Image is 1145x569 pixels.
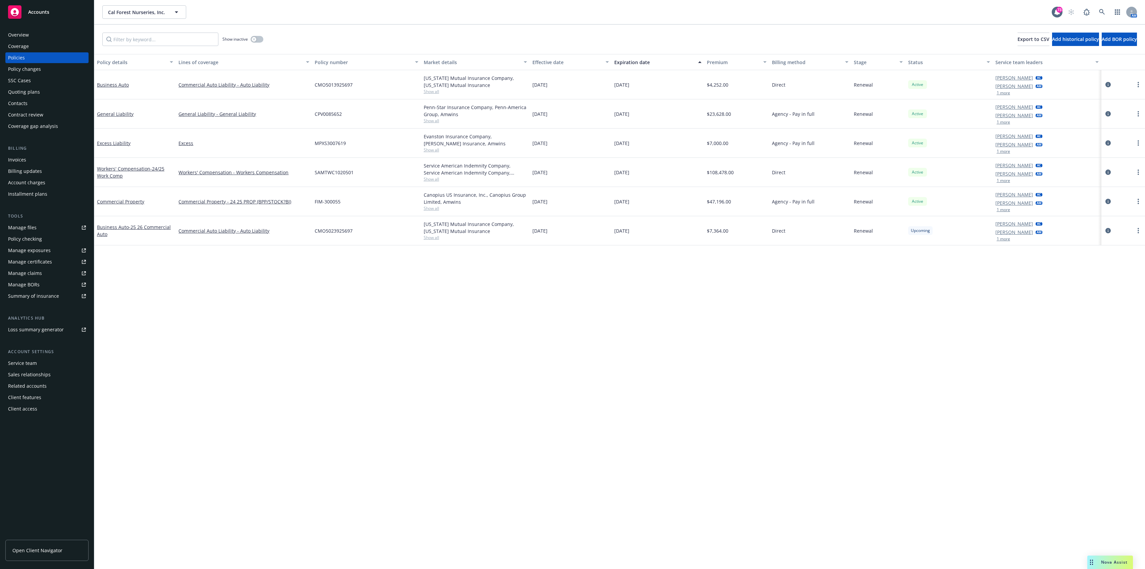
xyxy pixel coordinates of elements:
div: Market details [424,59,520,66]
div: Status [908,59,983,66]
div: Service team [8,358,37,369]
span: CPV0085652 [315,110,342,117]
a: more [1134,139,1142,147]
div: 73 [1056,7,1062,13]
a: [PERSON_NAME] [995,83,1033,90]
span: Open Client Navigator [12,547,62,554]
span: Agency - Pay in full [772,198,815,205]
button: Lines of coverage [176,54,312,70]
a: Manage BORs [5,279,89,290]
a: Manage claims [5,268,89,279]
span: [DATE] [614,110,629,117]
span: Renewal [854,81,873,88]
button: Stage [851,54,905,70]
a: [PERSON_NAME] [995,229,1033,236]
span: Active [911,198,924,204]
div: Tools [5,213,89,220]
div: Analytics hub [5,315,89,322]
div: Canopius US Insurance, Inc., Canopius Group Limited, Amwins [424,191,527,205]
div: Manage BORs [8,279,40,290]
button: Export to CSV [1018,33,1049,46]
button: 1 more [997,149,1010,153]
span: Active [911,111,924,117]
div: Sales relationships [8,369,51,380]
span: Add historical policy [1052,36,1099,42]
div: [US_STATE] Mutual Insurance Company, [US_STATE] Mutual Insurance [424,75,527,89]
span: [DATE] [614,198,629,205]
button: Policy number [312,54,421,70]
div: Premium [707,59,760,66]
a: Manage files [5,222,89,233]
span: $47,196.00 [707,198,731,205]
a: circleInformation [1104,227,1112,235]
a: circleInformation [1104,110,1112,118]
span: Renewal [854,140,873,147]
div: Penn-Star Insurance Company, Penn-America Group, Amwins [424,104,527,118]
div: Service team leaders [995,59,1092,66]
button: Status [905,54,993,70]
div: Contract review [8,109,43,120]
a: [PERSON_NAME] [995,74,1033,81]
button: Service team leaders [993,54,1102,70]
div: Manage certificates [8,256,52,267]
a: Commercial Auto Liability - Auto Liability [178,81,309,88]
div: Billing [5,145,89,152]
a: [PERSON_NAME] [995,170,1033,177]
a: Start snowing [1064,5,1078,19]
span: $7,000.00 [707,140,728,147]
span: [DATE] [532,140,548,147]
span: Show all [424,147,527,153]
div: Policies [8,52,25,63]
div: Invoices [8,154,26,165]
div: Stage [854,59,895,66]
a: Excess Liability [97,140,131,146]
a: Accounts [5,3,89,21]
a: SSC Cases [5,75,89,86]
div: Billing method [772,59,841,66]
a: Service team [5,358,89,369]
div: Policy changes [8,64,41,75]
div: Related accounts [8,381,47,391]
span: Direct [772,81,785,88]
a: Policy checking [5,234,89,244]
button: 1 more [997,120,1010,124]
a: Business Auto [97,82,129,88]
a: Quoting plans [5,87,89,97]
a: Sales relationships [5,369,89,380]
span: Accounts [28,9,49,15]
a: Coverage gap analysis [5,121,89,132]
a: Switch app [1111,5,1124,19]
a: Contacts [5,98,89,109]
a: General Liability - General Liability [178,110,309,117]
a: [PERSON_NAME] [995,162,1033,169]
a: Business Auto [97,224,171,237]
div: Summary of insurance [8,291,59,301]
a: Workers' Compensation - Workers Compensation [178,169,309,176]
span: Show all [424,118,527,124]
span: CMO5023925697 [315,227,353,234]
button: Add BOR policy [1102,33,1137,46]
a: [PERSON_NAME] [995,133,1033,140]
a: Commercial Property - 24 25 PROP (BPP/STOCK?BI) [178,198,309,205]
span: Renewal [854,227,873,234]
a: Commercial Property [97,198,144,205]
span: Show inactive [222,36,248,42]
button: 1 more [997,208,1010,212]
a: [PERSON_NAME] [995,220,1033,227]
button: 1 more [997,179,1010,183]
span: [DATE] [532,169,548,176]
span: Add BOR policy [1102,36,1137,42]
div: Expiration date [614,59,694,66]
div: Service American Indemnity Company, Service American Indemnity Company, Method Insurance Services [424,162,527,176]
span: $7,364.00 [707,227,728,234]
a: more [1134,227,1142,235]
div: Client features [8,392,41,403]
span: Show all [424,89,527,94]
span: [DATE] [532,227,548,234]
a: circleInformation [1104,81,1112,89]
a: more [1134,81,1142,89]
span: [DATE] [614,140,629,147]
button: Billing method [769,54,851,70]
div: Policy checking [8,234,42,244]
a: Client features [5,392,89,403]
